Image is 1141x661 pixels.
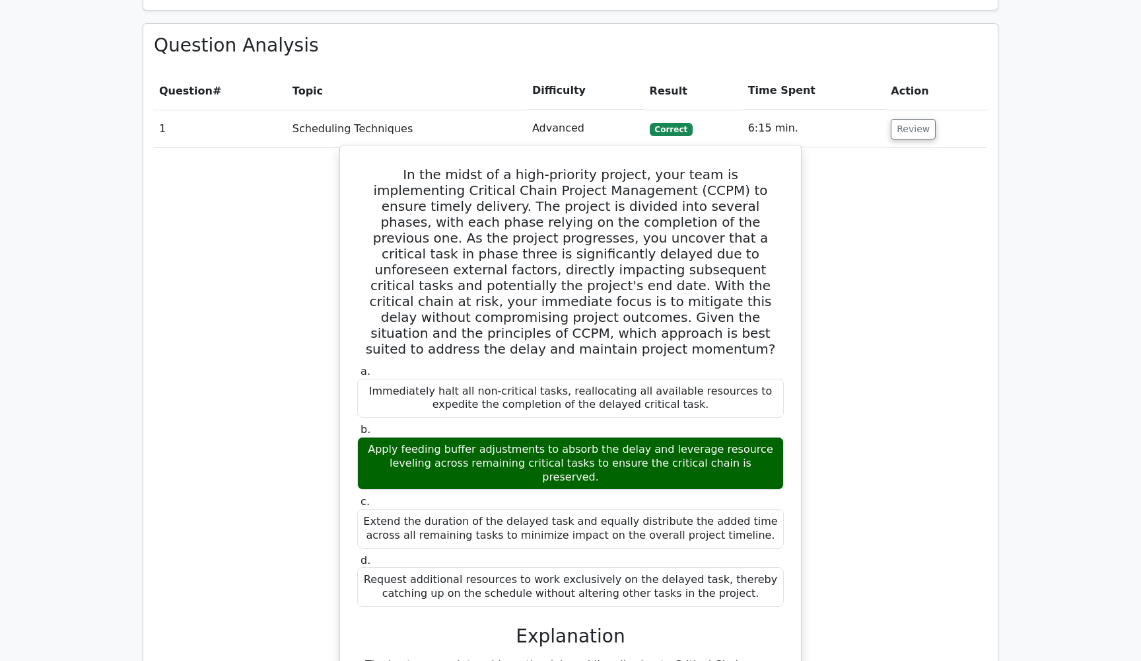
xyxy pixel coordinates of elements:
span: Question [159,85,213,97]
div: Extend the duration of the delayed task and equally distribute the added time across all remainin... [357,509,784,549]
span: Correct [650,123,693,136]
button: Review [891,119,936,139]
td: 6:15 min. [743,110,886,147]
h5: In the midst of a high-priority project, your team is implementing Critical Chain Project Managem... [356,167,785,357]
th: Action [885,72,987,110]
th: Topic [287,72,527,110]
th: Time Spent [743,72,886,110]
span: c. [361,495,370,508]
th: # [154,72,287,110]
h3: Question Analysis [154,34,987,57]
h3: Explanation [365,625,776,648]
th: Difficulty [527,72,644,110]
span: b. [361,423,370,436]
div: Request additional resources to work exclusively on the delayed task, thereby catching up on the ... [357,567,784,607]
div: Apply feeding buffer adjustments to absorb the delay and leverage resource leveling across remain... [357,437,784,490]
span: d. [361,554,370,566]
td: Advanced [527,110,644,147]
td: 1 [154,110,287,147]
div: Immediately halt all non-critical tasks, reallocating all available resources to expedite the com... [357,379,784,418]
th: Result [644,72,743,110]
span: a. [361,365,370,377]
td: Scheduling Techniques [287,110,527,147]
